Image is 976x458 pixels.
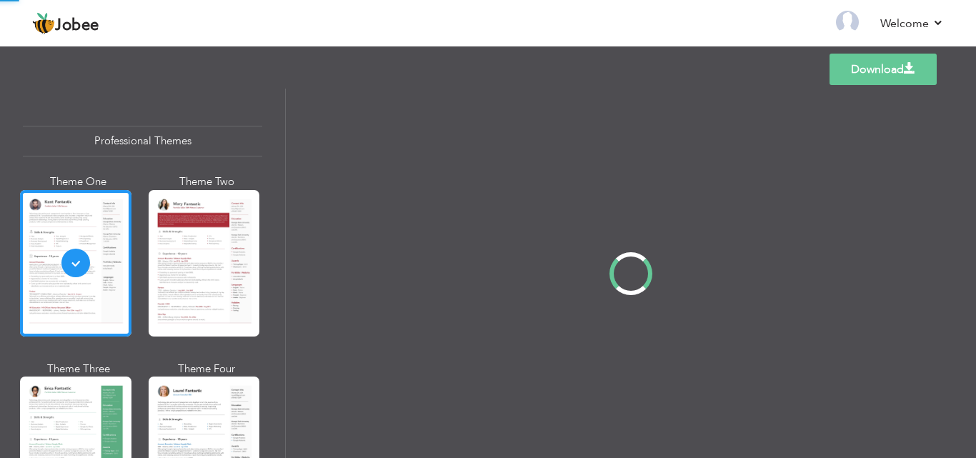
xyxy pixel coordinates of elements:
a: Welcome [880,15,944,32]
img: jobee.io [32,12,55,35]
img: Profile Img [836,11,859,34]
a: Jobee [32,12,99,35]
a: Download [830,54,937,85]
span: Jobee [55,18,99,34]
